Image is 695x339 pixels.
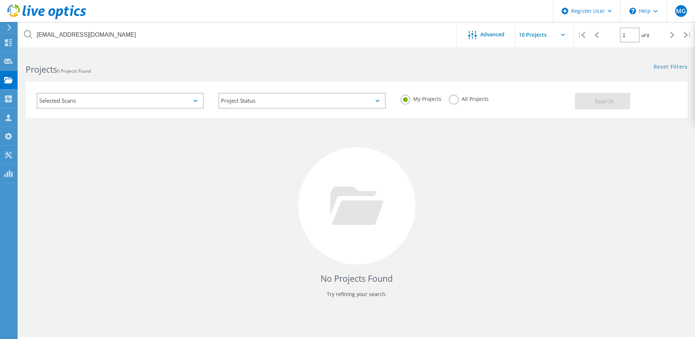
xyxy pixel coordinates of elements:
[480,32,504,37] span: Advanced
[575,93,630,109] button: Search
[449,95,489,102] label: All Projects
[680,22,695,48] div: |
[33,288,680,300] p: Try refining your search.
[400,95,441,102] label: My Projects
[26,63,57,75] b: Projects
[629,8,636,14] svg: \n
[18,22,457,48] input: Search projects by name, owner, ID, company, etc
[57,68,91,74] span: 0 Projects Found
[37,93,204,109] div: Selected Scans
[33,273,680,285] h4: No Projects Found
[642,32,649,39] span: of 0
[218,93,385,109] div: Project Status
[676,8,686,14] span: MG
[7,15,86,21] a: Live Optics Dashboard
[595,97,614,105] span: Search
[574,22,589,48] div: |
[654,64,688,70] a: Reset Filters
